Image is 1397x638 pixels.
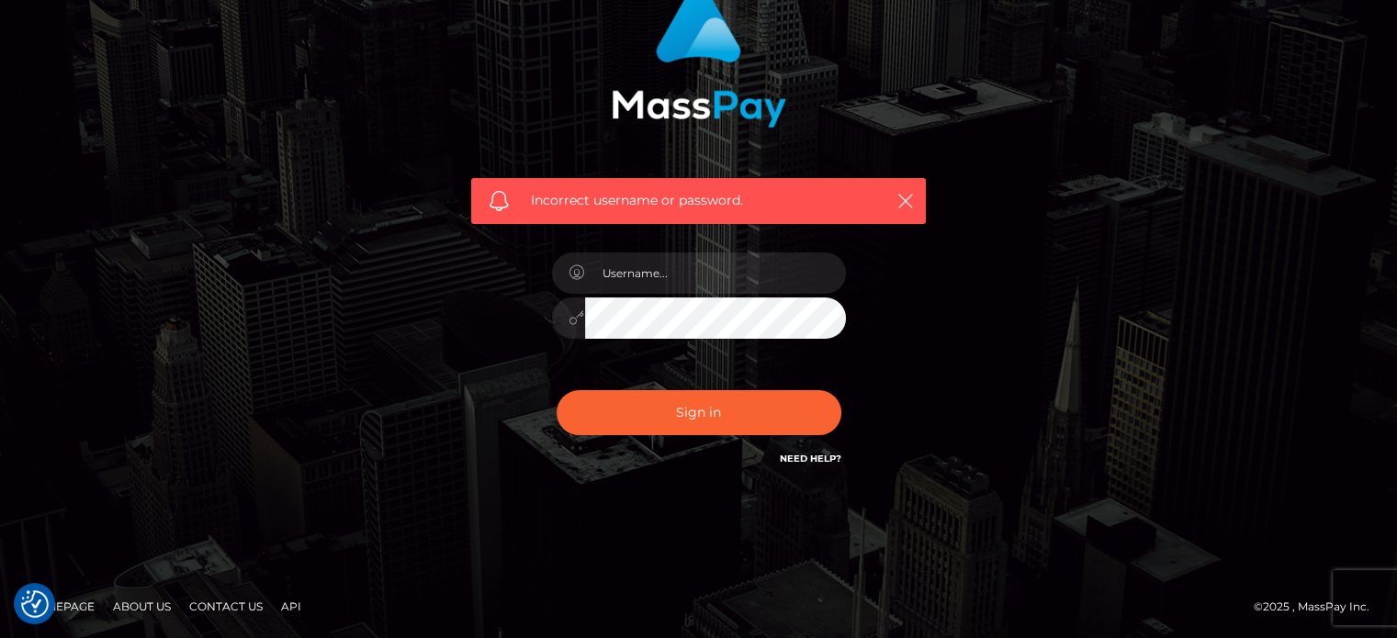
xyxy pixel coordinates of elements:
[20,592,102,621] a: Homepage
[21,590,49,618] button: Consent Preferences
[182,592,270,621] a: Contact Us
[557,390,841,435] button: Sign in
[531,191,866,210] span: Incorrect username or password.
[274,592,309,621] a: API
[585,252,846,294] input: Username...
[21,590,49,618] img: Revisit consent button
[106,592,178,621] a: About Us
[1254,597,1383,617] div: © 2025 , MassPay Inc.
[780,453,841,465] a: Need Help?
